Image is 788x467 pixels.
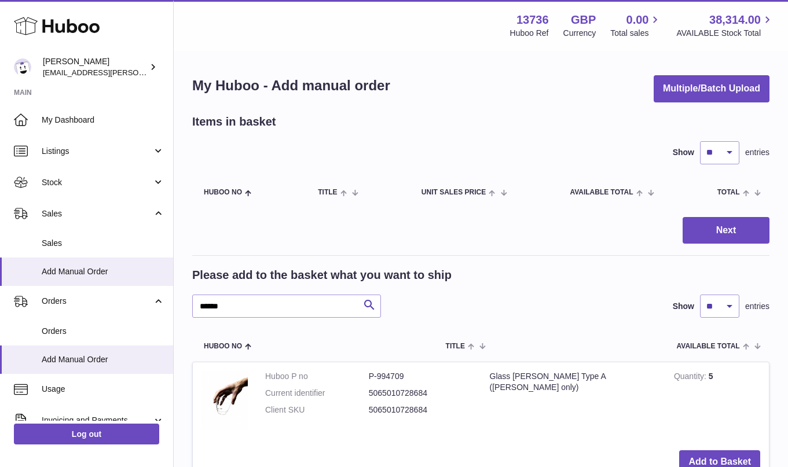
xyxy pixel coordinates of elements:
[709,12,761,28] span: 38,314.00
[563,28,596,39] div: Currency
[516,12,549,28] strong: 13736
[204,189,242,196] span: Huboo no
[610,28,662,39] span: Total sales
[265,371,369,382] dt: Huboo P no
[654,75,769,102] button: Multiple/Batch Upload
[369,388,472,399] dd: 5065010728684
[676,12,774,39] a: 38,314.00 AVAILABLE Stock Total
[42,384,164,395] span: Usage
[42,115,164,126] span: My Dashboard
[43,56,147,78] div: [PERSON_NAME]
[673,147,694,158] label: Show
[745,301,769,312] span: entries
[626,12,649,28] span: 0.00
[42,208,152,219] span: Sales
[42,326,164,337] span: Orders
[369,371,472,382] dd: P-994709
[665,362,769,442] td: 5
[265,388,369,399] dt: Current identifier
[510,28,549,39] div: Huboo Ref
[201,371,248,430] img: Glass Brewer Type A (brewer only)
[42,415,152,426] span: Invoicing and Payments
[677,343,740,350] span: AVAILABLE Total
[42,177,152,188] span: Stock
[43,68,232,77] span: [EMAIL_ADDRESS][PERSON_NAME][DOMAIN_NAME]
[14,424,159,444] a: Log out
[422,189,486,196] span: Unit Sales Price
[446,343,465,350] span: Title
[717,189,740,196] span: Total
[481,362,665,442] td: Glass [PERSON_NAME] Type A ([PERSON_NAME] only)
[610,12,662,39] a: 0.00 Total sales
[42,354,164,365] span: Add Manual Order
[14,58,31,76] img: horia@orea.uk
[192,267,452,283] h2: Please add to the basket what you want to ship
[318,189,337,196] span: Title
[42,238,164,249] span: Sales
[204,343,242,350] span: Huboo no
[570,189,633,196] span: AVAILABLE Total
[265,405,369,415] dt: Client SKU
[676,28,774,39] span: AVAILABLE Stock Total
[42,296,152,307] span: Orders
[369,405,472,415] dd: 5065010728684
[42,146,152,157] span: Listings
[745,147,769,158] span: entries
[192,114,276,130] h2: Items in basket
[683,217,769,244] button: Next
[42,266,164,277] span: Add Manual Order
[673,301,694,312] label: Show
[571,12,596,28] strong: GBP
[674,372,709,384] strong: Quantity
[192,76,390,95] h1: My Huboo - Add manual order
